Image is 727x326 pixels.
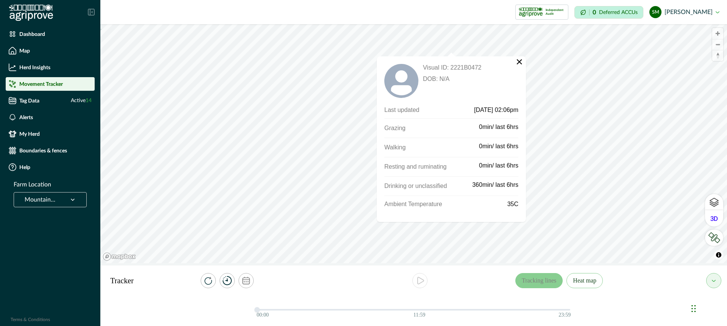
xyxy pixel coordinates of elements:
p: Resting and ruminating [384,162,479,172]
p: Boundaries & fences [19,147,67,154]
p: Herd Insights [19,64,50,70]
p: 35C [507,200,518,208]
p: Map [19,48,30,54]
img: Logo [9,5,53,21]
a: Dashboard [6,27,95,41]
p: Grazing [384,123,479,133]
a: Map [6,44,95,57]
a: My Herd [6,127,95,141]
button: Close popup [516,58,523,65]
a: Alerts [6,110,95,124]
p: 0min/ last 6hrs [479,143,518,150]
p: Farm Location [14,180,51,189]
img: certification logo [519,6,543,18]
p: Walking [384,143,479,152]
button: certification logoIndependent Audit [515,5,568,20]
a: Help [6,160,95,174]
p: Last updated [384,106,443,114]
p: Alerts [19,114,33,120]
p: 0min/ last 6hrs [479,123,518,131]
span: Active [71,97,92,105]
a: Herd Insights [6,61,95,74]
a: Movement Tracker [6,77,95,91]
span: 14 [86,98,92,103]
button: Toggle attribution [714,250,723,259]
button: steve le moenic[PERSON_NAME] [649,3,719,21]
a: Boundaries & fences [6,144,95,157]
button: Reset bearing to north [712,50,723,61]
a: Terms & Conditions [11,317,50,322]
p: Drinking or unclassified [384,181,472,191]
a: Tag DataActive14 [6,94,95,107]
p: Tag Data [19,98,39,104]
canvas: Map [100,24,727,263]
p: Visual ID: 2221B0472 [423,64,481,71]
p: Independent Audit [546,8,565,16]
iframe: Chat Widget [689,290,727,326]
p: Help [19,164,30,170]
p: Deferred ACCUs [599,9,638,15]
p: [DATE] 02:06pm [443,106,518,114]
img: LkRIKP7pqK064DBUf7vatyaj0RnXiK+1zEGAAAAAElFTkSuQmCC [708,232,720,243]
p: Movement Tracker [19,81,63,87]
p: DOB: N/A [423,75,481,83]
svg: avatar [384,64,418,98]
p: 0 [593,9,596,16]
div: Drag [691,297,696,320]
p: 360min/ last 6hrs [472,181,518,189]
p: 0min/ last 6hrs [479,162,518,169]
p: My Herd [19,131,40,137]
p: Dashboard [19,31,45,37]
button: Zoom out [712,39,723,50]
button: Zoom in [712,28,723,39]
p: Ambient Temperature [384,200,507,208]
a: Mapbox logo [103,252,136,261]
